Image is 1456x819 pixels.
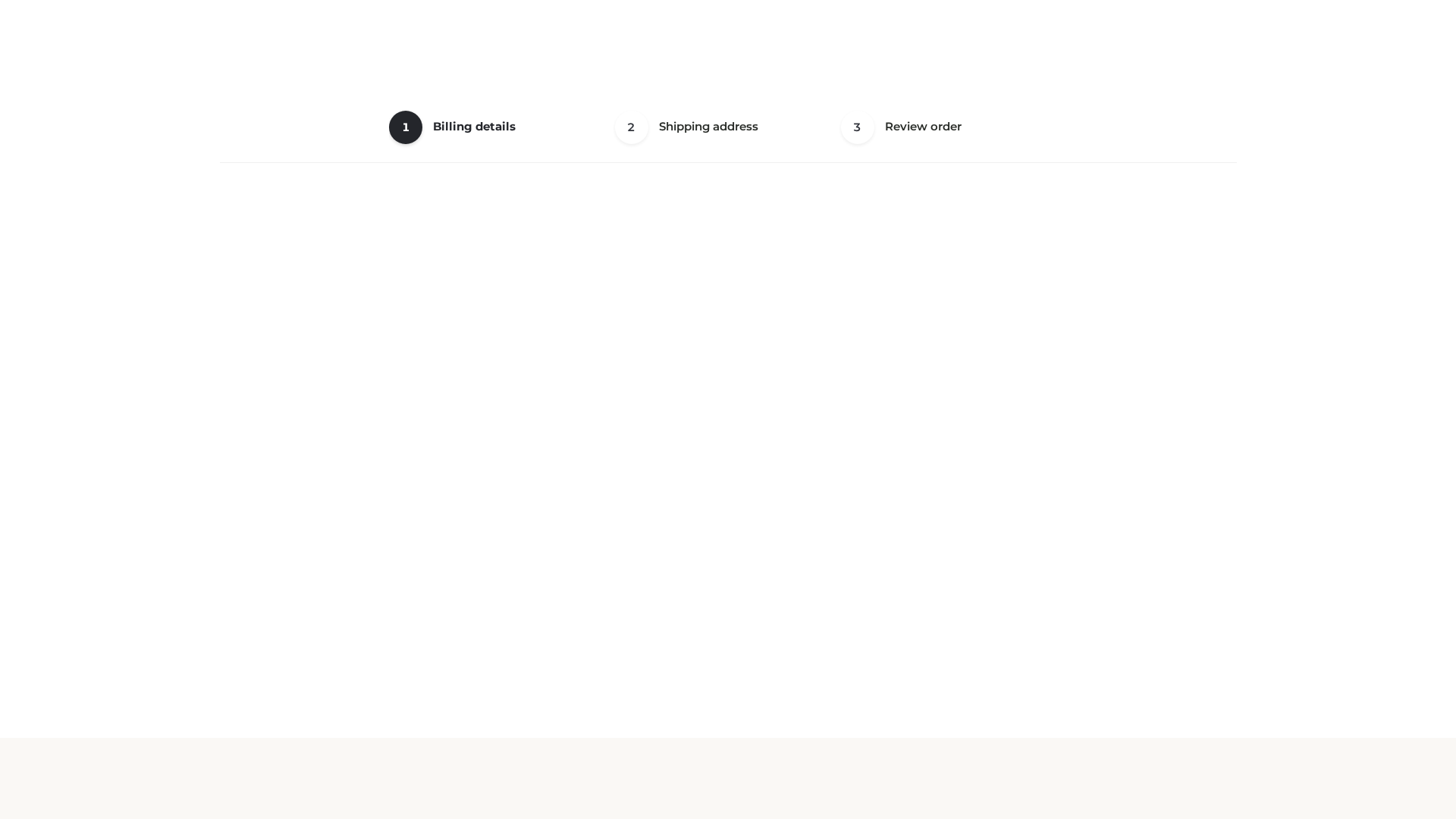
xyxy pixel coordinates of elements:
span: Billing details [433,119,516,133]
span: 3 [841,111,874,144]
span: Shipping address [659,119,758,133]
span: Review order [885,119,962,133]
span: 1 [389,111,422,144]
span: 2 [615,111,648,144]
